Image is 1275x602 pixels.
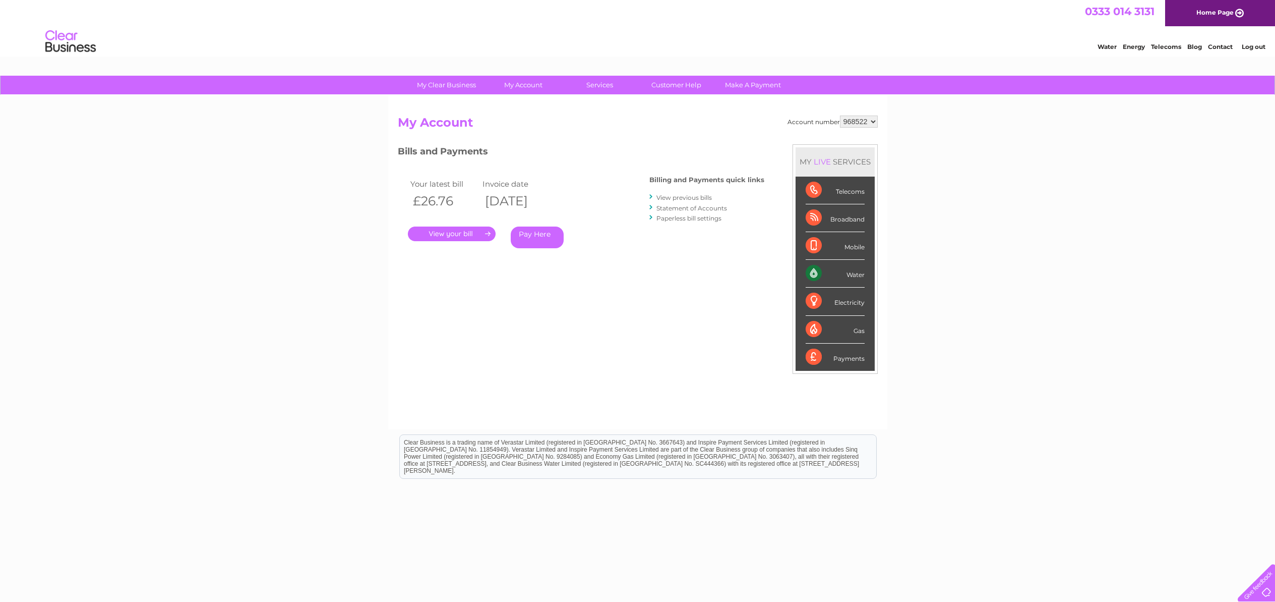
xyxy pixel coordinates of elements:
[806,344,865,371] div: Payments
[806,316,865,344] div: Gas
[481,76,565,94] a: My Account
[635,76,718,94] a: Customer Help
[806,232,865,260] div: Mobile
[1208,43,1233,50] a: Contact
[408,191,480,211] th: £26.76
[45,26,96,57] img: logo.png
[1123,43,1145,50] a: Energy
[1187,43,1202,50] a: Blog
[711,76,795,94] a: Make A Payment
[787,116,878,128] div: Account number
[408,227,496,241] a: .
[398,116,878,135] h2: My Account
[398,144,764,162] h3: Bills and Payments
[480,177,553,191] td: Invoice date
[400,6,876,49] div: Clear Business is a trading name of Verastar Limited (registered in [GEOGRAPHIC_DATA] No. 3667643...
[511,227,564,248] a: Pay Here
[656,214,721,222] a: Paperless bill settings
[1085,5,1155,18] a: 0333 014 3131
[649,176,764,184] h4: Billing and Payments quick links
[806,288,865,315] div: Electricity
[558,76,641,94] a: Services
[796,147,875,176] div: MY SERVICES
[812,157,833,167] div: LIVE
[1151,43,1181,50] a: Telecoms
[408,177,480,191] td: Your latest bill
[656,204,727,212] a: Statement of Accounts
[806,260,865,288] div: Water
[480,191,553,211] th: [DATE]
[1242,43,1265,50] a: Log out
[656,194,712,201] a: View previous bills
[405,76,488,94] a: My Clear Business
[806,177,865,204] div: Telecoms
[1098,43,1117,50] a: Water
[806,204,865,232] div: Broadband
